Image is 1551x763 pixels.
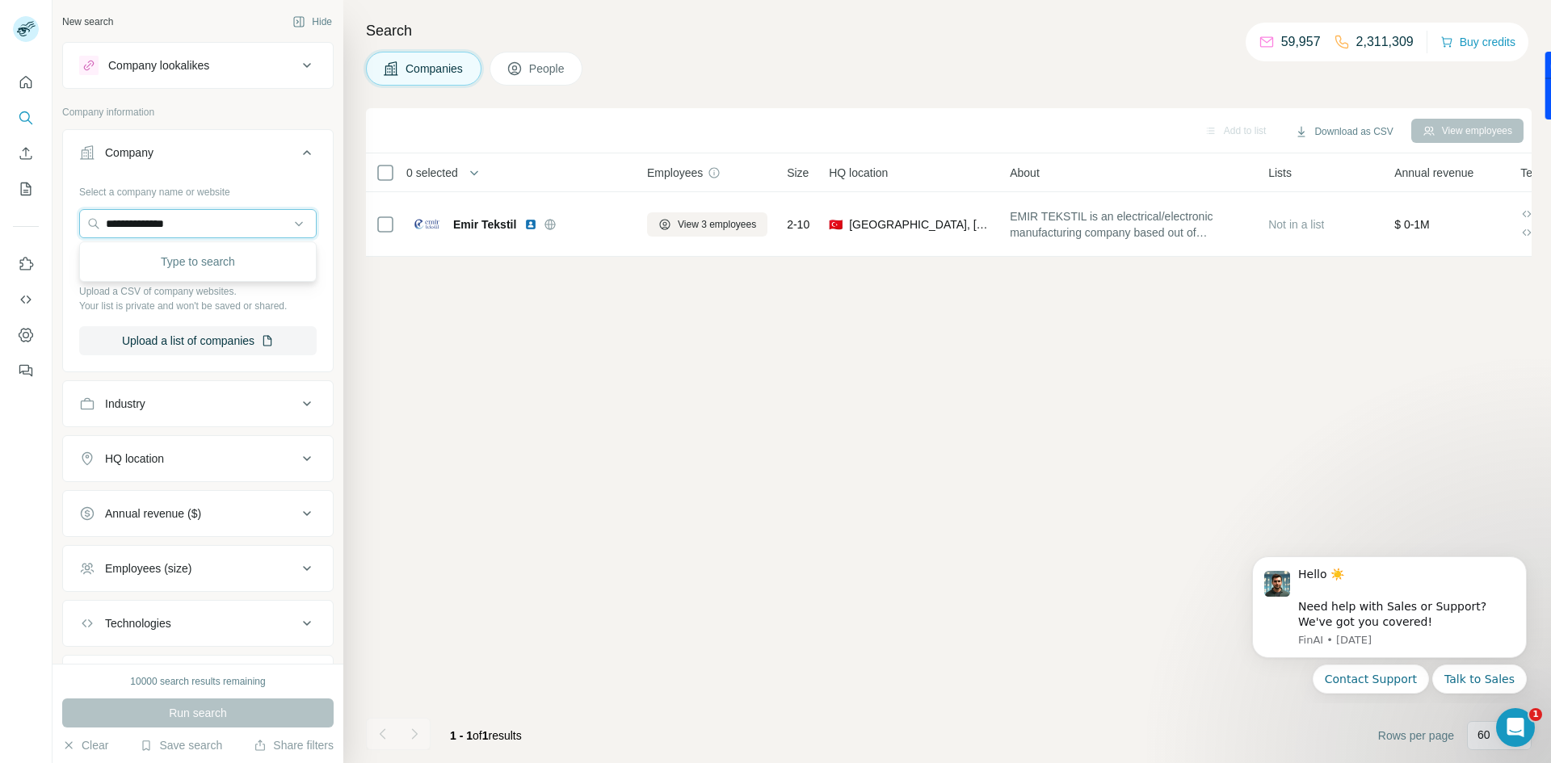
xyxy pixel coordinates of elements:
[105,396,145,412] div: Industry
[63,494,333,533] button: Annual revenue ($)
[83,245,313,278] div: Type to search
[63,549,333,588] button: Employees (size)
[254,737,334,753] button: Share filters
[1268,165,1292,181] span: Lists
[647,212,767,237] button: View 3 employees
[450,729,473,742] span: 1 - 1
[1394,165,1473,181] span: Annual revenue
[79,326,317,355] button: Upload a list of companies
[105,451,164,467] div: HQ location
[829,165,888,181] span: HQ location
[787,165,809,181] span: Size
[13,103,39,132] button: Search
[678,217,756,232] span: View 3 employees
[1284,119,1404,144] button: Download as CSV
[482,729,489,742] span: 1
[13,174,39,203] button: My lists
[140,737,222,753] button: Save search
[1394,218,1430,231] span: $ 0-1M
[849,216,990,233] span: [GEOGRAPHIC_DATA], [GEOGRAPHIC_DATA]
[787,216,809,233] span: 2-10
[130,674,265,689] div: 10000 search results remaining
[406,165,458,181] span: 0 selected
[79,299,317,313] p: Your list is private and won't be saved or shared.
[79,284,317,299] p: Upload a CSV of company websites.
[1477,727,1490,743] p: 60
[406,61,464,77] span: Companies
[63,133,333,178] button: Company
[1281,32,1321,52] p: 59,957
[13,139,39,168] button: Enrich CSV
[62,105,334,119] p: Company information
[1228,542,1551,703] iframe: Intercom notifications message
[105,505,201,522] div: Annual revenue ($)
[62,737,108,753] button: Clear
[529,61,566,77] span: People
[473,729,482,742] span: of
[63,439,333,478] button: HQ location
[1496,708,1535,747] iframe: Intercom live chat
[105,560,191,576] div: Employees (size)
[1010,165,1040,181] span: About
[62,15,113,29] div: New search
[1010,208,1249,241] span: EMIR TEKSTIL is an electrical/electronic manufacturing company based out of [GEOGRAPHIC_DATA] Asf...
[79,178,317,199] div: Select a company name or website
[414,219,440,228] img: Logo of Emir Tekstil
[63,659,333,698] button: Keywords
[1529,708,1542,721] span: 1
[105,615,171,631] div: Technologies
[450,729,522,742] span: results
[13,249,39,279] button: Use Surfe on LinkedIn
[108,57,209,73] div: Company lookalikes
[647,165,703,181] span: Employees
[366,19,1532,42] h4: Search
[105,145,153,161] div: Company
[1378,727,1454,744] span: Rows per page
[13,68,39,97] button: Quick start
[13,356,39,385] button: Feedback
[1268,218,1324,231] span: Not in a list
[1440,31,1515,53] button: Buy credits
[1356,32,1414,52] p: 2,311,309
[453,216,516,233] span: Emir Tekstil
[13,321,39,350] button: Dashboard
[524,218,537,231] img: LinkedIn logo
[13,285,39,314] button: Use Surfe API
[63,46,333,85] button: Company lookalikes
[829,216,843,233] span: 🇹🇷
[281,10,343,34] button: Hide
[63,604,333,643] button: Technologies
[63,384,333,423] button: Industry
